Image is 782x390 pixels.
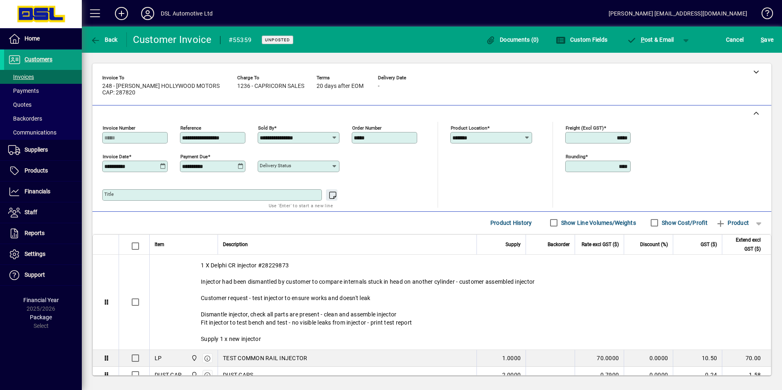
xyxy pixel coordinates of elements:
td: 1.58 [722,367,771,383]
td: 0.24 [673,367,722,383]
span: Cancel [726,33,744,46]
app-page-header-button: Back [82,32,127,47]
button: Product History [487,215,535,230]
span: Extend excl GST ($) [727,235,761,253]
a: Reports [4,223,82,244]
span: Customers [25,56,52,63]
span: Products [25,167,48,174]
div: 1 X Delphi CR injector #28229873 Injector had been dismantled by customer to compare internals st... [150,255,771,350]
a: Quotes [4,98,82,112]
button: Custom Fields [554,32,609,47]
td: 0.0000 [624,367,673,383]
label: Show Cost/Profit [660,219,708,227]
span: Supply [506,240,521,249]
mat-label: Product location [451,125,487,131]
mat-label: Invoice number [103,125,135,131]
div: Customer Invoice [133,33,212,46]
span: ave [761,33,773,46]
span: 2.0000 [502,371,521,379]
span: 248 - [PERSON_NAME] HOLLYWOOD MOTORS CAP: 287820 [102,83,225,96]
span: Item [155,240,164,249]
a: Invoices [4,70,82,84]
button: Cancel [724,32,746,47]
span: Staff [25,209,37,215]
td: 70.00 [722,350,771,367]
div: [PERSON_NAME] [EMAIL_ADDRESS][DOMAIN_NAME] [609,7,747,20]
span: Backorders [8,115,42,122]
a: Support [4,265,82,285]
mat-label: Order number [352,125,382,131]
mat-label: Sold by [258,125,274,131]
div: 70.0000 [580,354,619,362]
a: Settings [4,244,82,264]
span: Documents (0) [486,36,539,43]
span: 1236 - CAPRICORN SALES [237,83,304,90]
a: Home [4,29,82,49]
span: Reports [25,230,45,236]
span: 1.0000 [502,354,521,362]
span: Invoices [8,74,34,80]
mat-label: Payment due [180,154,208,159]
a: Suppliers [4,140,82,160]
button: Product [712,215,753,230]
span: GST ($) [701,240,717,249]
button: Add [108,6,135,21]
span: - [378,83,380,90]
span: Rate excl GST ($) [582,240,619,249]
td: 0.0000 [624,350,673,367]
span: S [761,36,764,43]
button: Profile [135,6,161,21]
span: Backorder [548,240,570,249]
mat-label: Delivery status [260,163,291,168]
mat-hint: Use 'Enter' to start a new line [269,201,333,210]
span: Package [30,314,52,321]
a: Backorders [4,112,82,126]
span: ost & Email [627,36,674,43]
mat-label: Rounding [566,154,585,159]
button: Post & Email [622,32,678,47]
mat-label: Invoice date [103,154,129,159]
span: Discount (%) [640,240,668,249]
span: Product [716,216,749,229]
span: 20 days after EOM [317,83,364,90]
span: Settings [25,251,45,257]
span: P [641,36,645,43]
button: Documents (0) [484,32,541,47]
a: Financials [4,182,82,202]
span: Payments [8,87,39,94]
span: DUST CAPS [223,371,253,379]
a: Staff [4,202,82,223]
td: 10.50 [673,350,722,367]
a: Products [4,161,82,181]
div: #55359 [229,34,252,47]
a: Payments [4,84,82,98]
span: Unposted [265,37,290,43]
span: Communications [8,129,56,136]
a: Knowledge Base [755,2,772,28]
button: Back [88,32,120,47]
span: Financial Year [23,297,59,303]
span: TEST COMMON RAIL INJECTOR [223,354,307,362]
span: Suppliers [25,146,48,153]
mat-label: Title [104,191,114,197]
span: Description [223,240,248,249]
div: 0.7900 [580,371,619,379]
span: Home [25,35,40,42]
div: DSL Automotive Ltd [161,7,213,20]
div: LP [155,354,162,362]
span: Central [189,370,198,379]
button: Save [759,32,775,47]
span: Product History [490,216,532,229]
span: Financials [25,188,50,195]
mat-label: Freight (excl GST) [566,125,604,131]
span: Custom Fields [556,36,607,43]
span: Central [189,354,198,363]
a: Communications [4,126,82,139]
span: Support [25,271,45,278]
div: DUST CAP [155,371,182,379]
span: Quotes [8,101,31,108]
span: Back [90,36,118,43]
mat-label: Reference [180,125,201,131]
label: Show Line Volumes/Weights [560,219,636,227]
